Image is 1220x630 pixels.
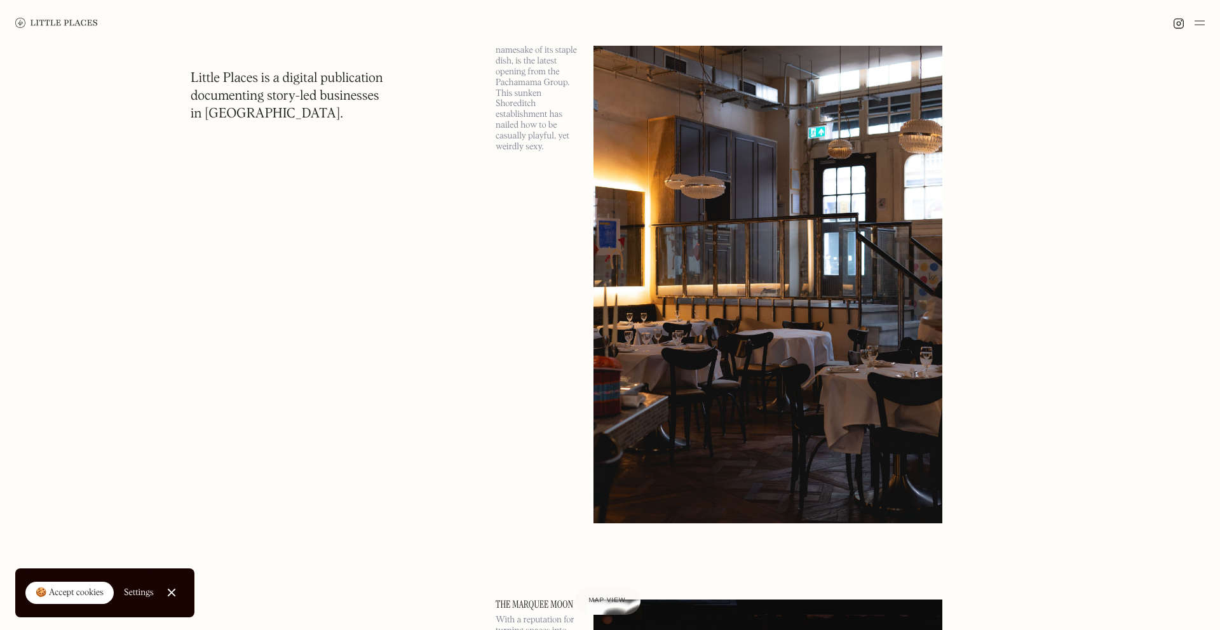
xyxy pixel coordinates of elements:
span: Map view [589,597,626,604]
h1: Little Places is a digital publication documenting story-led businesses in [GEOGRAPHIC_DATA]. [191,70,383,123]
a: 🍪 Accept cookies [25,582,114,605]
img: Lagana [593,20,942,524]
div: 🍪 Accept cookies [36,587,104,600]
a: Close Cookie Popup [159,580,184,605]
p: Lagana, the namesake of its staple dish, is the latest opening from the Pachamama Group. This sun... [496,35,578,152]
a: The Marquee Moon [496,600,578,610]
a: Map view [574,587,641,615]
div: Settings [124,588,154,597]
div: Close Cookie Popup [171,593,172,593]
a: Settings [124,579,154,607]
